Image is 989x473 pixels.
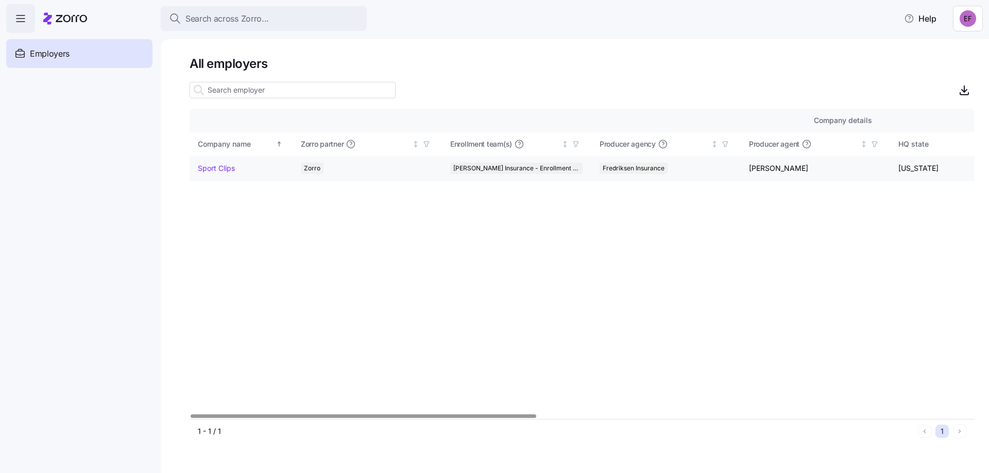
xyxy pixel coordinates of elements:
th: Zorro partnerNot sorted [293,132,442,156]
button: Search across Zorro... [161,6,367,31]
div: Sorted ascending [276,141,283,148]
div: Not sorted [860,141,867,148]
span: Help [904,12,936,25]
span: Enrollment team(s) [450,139,512,149]
button: Help [896,8,945,29]
span: Producer agency [600,139,656,149]
th: Producer agencyNot sorted [591,132,741,156]
th: Company nameSorted ascending [190,132,293,156]
span: [PERSON_NAME] Insurance - Enrollment Team [453,163,579,174]
button: Previous page [918,425,931,438]
div: Not sorted [412,141,419,148]
span: Fredriksen Insurance [603,163,664,174]
span: Search across Zorro... [185,12,269,25]
div: Company name [198,138,274,150]
th: Enrollment team(s)Not sorted [442,132,591,156]
a: Employers [6,39,152,68]
input: Search employer [190,82,396,98]
button: Next page [953,425,966,438]
span: Zorro [304,163,320,174]
div: 1 - 1 / 1 [198,426,914,436]
a: Sport Clips [198,163,235,173]
th: Producer agentNot sorted [741,132,890,156]
div: Not sorted [561,141,569,148]
h1: All employers [190,56,975,72]
span: Producer agent [749,139,799,149]
div: Not sorted [711,141,718,148]
span: Zorro partner [301,139,344,149]
span: Employers [30,47,70,60]
td: [PERSON_NAME] [741,156,890,181]
img: b052bb1e3e3c52fe60c823d858401fb0 [960,10,976,27]
button: 1 [935,425,949,438]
